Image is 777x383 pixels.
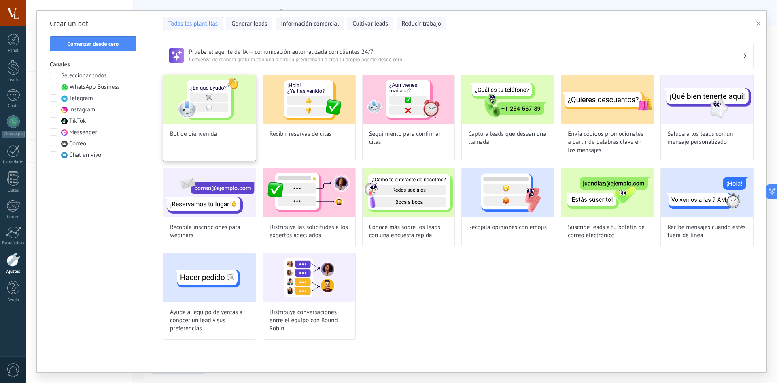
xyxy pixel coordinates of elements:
[163,17,223,30] button: Todas las plantillas
[2,131,25,138] div: WhatsApp
[163,253,256,302] img: Ayuda al equipo de ventas a conocer un lead y sus preferencias
[170,130,217,138] span: Bot de bienvenida
[69,94,93,103] span: Telegram
[2,77,25,83] div: Leads
[468,223,547,231] span: Recopila opiniones con emojis
[69,106,95,114] span: Instagram
[189,48,743,56] h3: Prueba el agente de IA — comunicación automatizada con clientes 24/7
[402,20,441,28] span: Reducir trabajo
[462,168,554,217] img: Recopila opiniones con emojis
[226,17,272,30] button: Generar leads
[363,75,455,124] img: Seguimiento para confirmar citas
[369,130,448,146] span: Seguimiento para confirmar citas
[667,223,747,240] span: Recibe mensajes cuando estés fuera de línea
[667,130,747,146] span: Saluda a los leads con un mensaje personalizado
[163,75,256,124] img: Bot de bienvenida
[263,253,355,302] img: Distribuye conversaciones entre el equipo con Round Robin
[2,160,25,165] div: Calendario
[69,140,86,148] span: Correo
[170,223,249,240] span: Recopila inscripciones para webinars
[61,72,107,80] span: Seleccionar todos
[189,56,743,63] span: Comienza de manera gratuita con una plantilla prediseñada o crea tu propio agente desde cero.
[263,75,355,124] img: Recibir reservas de citas
[281,20,339,28] span: Información comercial
[661,168,753,217] img: Recibe mensajes cuando estés fuera de línea
[69,151,101,159] span: Chat en vivo
[69,128,97,137] span: Messenger
[163,168,256,217] img: Recopila inscripciones para webinars
[468,130,548,146] span: Captura leads que desean una llamada
[347,17,393,30] button: Cultivar leads
[462,75,554,124] img: Captura leads que desean una llamada
[70,83,120,91] span: WhatsApp Business
[2,214,25,220] div: Correo
[369,223,448,240] span: Conoce más sobre los leads con una encuesta rápida
[168,20,218,28] span: Todas las plantillas
[363,168,455,217] img: Conoce más sobre los leads con una encuesta rápida
[50,17,137,30] h2: Crear un bot
[352,20,388,28] span: Cultivar leads
[2,48,25,53] div: Panel
[2,269,25,274] div: Ajustes
[397,17,446,30] button: Reducir trabajo
[568,130,647,154] span: Envía códigos promocionales a partir de palabras clave en los mensajes
[276,17,344,30] button: Información comercial
[2,297,25,303] div: Ayuda
[68,41,119,47] span: Comenzar desde cero
[170,308,249,333] span: Ayuda al equipo de ventas a conocer un lead y sus preferencias
[2,188,25,193] div: Listas
[561,75,654,124] img: Envía códigos promocionales a partir de palabras clave en los mensajes
[270,130,332,138] span: Recibir reservas de citas
[50,61,137,68] h3: Canales
[2,241,25,246] div: Estadísticas
[2,103,25,109] div: Chats
[270,223,349,240] span: Distribuye las solicitudes a los expertos adecuados
[270,308,349,333] span: Distribuye conversaciones entre el equipo con Round Robin
[50,36,136,51] button: Comenzar desde cero
[263,168,355,217] img: Distribuye las solicitudes a los expertos adecuados
[231,20,267,28] span: Generar leads
[561,168,654,217] img: Suscribe leads a tu boletín de correo electrónico
[661,75,753,124] img: Saluda a los leads con un mensaje personalizado
[69,117,86,125] span: TikTok
[568,223,647,240] span: Suscribe leads a tu boletín de correo electrónico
